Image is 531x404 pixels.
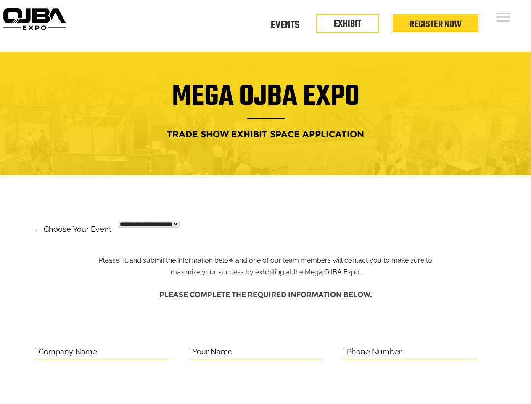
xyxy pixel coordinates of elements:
label: Company Name [39,346,97,359]
a: EXHIBIT [334,17,361,31]
label: Your Name [193,346,232,359]
h4: Trade Show Exhibit Space Application [6,126,525,142]
label: Phone Number [347,346,402,359]
h1: Mega OJBA Expo [6,85,525,119]
a: Register Now [409,17,462,32]
label: Choose your event [39,218,111,236]
h4: Please complete the required information below. [34,287,497,303]
p: Please fill and submit the information below and one of our team members will contact you to make... [92,222,439,279]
